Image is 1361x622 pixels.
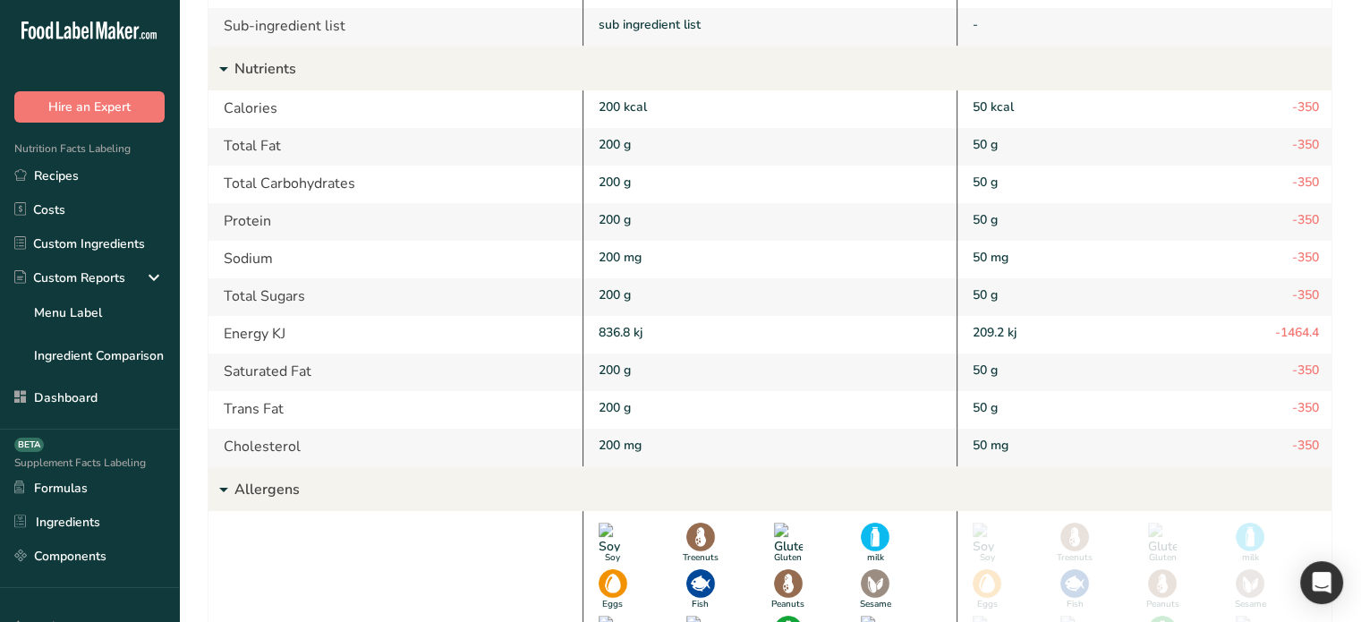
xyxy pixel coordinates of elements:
[860,598,891,611] span: Sesame
[774,551,802,565] span: Gluten
[686,569,715,598] img: Fish
[1292,135,1319,157] span: -350
[599,569,627,598] img: Eggs
[1292,98,1319,119] span: -350
[1235,598,1266,611] span: Sesame
[1292,436,1319,457] span: -350
[1292,173,1319,194] span: -350
[583,391,957,429] div: 200 g
[774,569,803,598] img: Peanuts
[957,316,1331,354] div: 209.2 kj
[1292,361,1319,382] span: -350
[957,278,1331,316] div: 50 g
[1275,323,1319,345] span: -1464.4
[208,354,583,391] div: Saturated Fat
[867,551,884,565] span: milk
[771,598,804,611] span: Peanuts
[14,91,165,123] button: Hire an Expert
[14,438,44,452] div: BETA
[234,47,1331,90] p: Nutrients
[1067,598,1084,611] span: Fish
[583,241,957,278] div: 200 mg
[1148,523,1177,551] img: Gluten
[1236,569,1264,598] img: Sesame
[977,598,998,611] span: Eggs
[208,47,1331,90] div: Nutrients
[583,354,957,391] div: 200 g
[683,551,719,565] span: Treenuts
[583,429,957,466] div: 200 mg
[208,468,1331,511] div: Allergens
[208,391,583,429] div: Trans Fat
[602,598,623,611] span: Eggs
[1292,398,1319,420] span: -350
[1292,285,1319,307] span: -350
[583,166,957,203] div: 200 g
[599,523,627,551] img: Soy
[234,468,1331,511] p: Allergens
[957,90,1331,128] div: 50 kcal
[208,429,583,466] div: Cholesterol
[1292,210,1319,232] span: -350
[1146,598,1179,611] span: Peanuts
[208,278,583,316] div: Total Sugars
[1242,551,1259,565] span: milk
[861,523,889,551] img: milk
[599,16,701,33] span: sub ingredient list
[774,523,803,551] img: Gluten
[973,16,978,33] span: -
[208,166,583,203] div: Total Carbohydrates
[14,268,125,287] div: Custom Reports
[957,241,1331,278] div: 50 mg
[208,203,583,241] div: Protein
[1148,569,1177,598] img: Peanuts
[583,90,957,128] div: 200 kcal
[1057,551,1093,565] span: Treenuts
[1149,551,1177,565] span: Gluten
[973,569,1001,598] img: Eggs
[208,241,583,278] div: Sodium
[1060,523,1089,551] img: Treenuts
[957,203,1331,241] div: 50 g
[980,551,995,565] span: Soy
[957,128,1331,166] div: 50 g
[1236,523,1264,551] img: milk
[1292,248,1319,269] span: -350
[861,569,889,598] img: Sesame
[208,128,583,166] div: Total Fat
[957,166,1331,203] div: 50 g
[583,316,957,354] div: 836.8 kj
[208,90,583,128] div: Calories
[208,316,583,354] div: Energy KJ
[686,523,715,551] img: Treenuts
[692,598,709,611] span: Fish
[957,354,1331,391] div: 50 g
[957,391,1331,429] div: 50 g
[583,128,957,166] div: 200 g
[957,429,1331,466] div: 50 mg
[1060,569,1089,598] img: Fish
[973,523,1001,551] img: Soy
[605,551,620,565] span: Soy
[583,278,957,316] div: 200 g
[1300,561,1343,604] div: Open Intercom Messenger
[583,203,957,241] div: 200 g
[208,8,583,46] div: Sub-ingredient list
